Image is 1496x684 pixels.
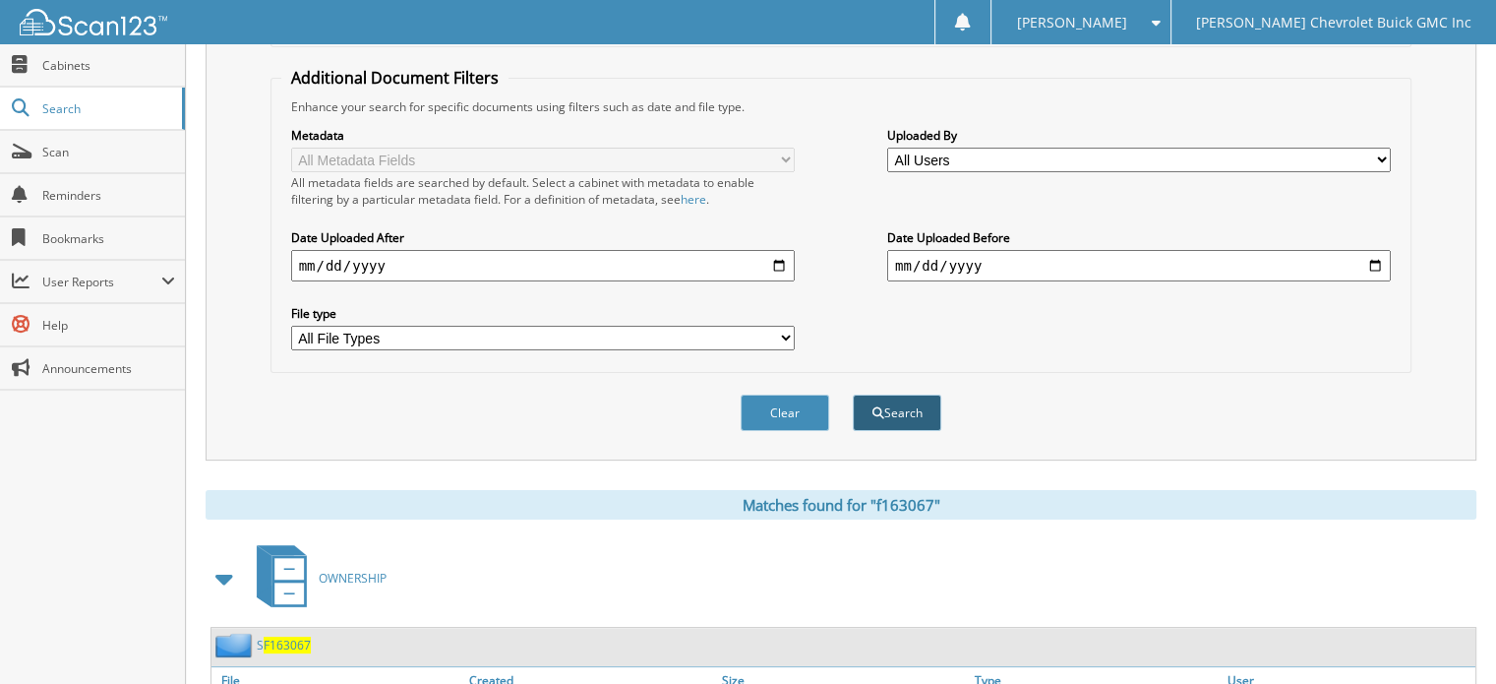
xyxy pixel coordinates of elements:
[264,637,311,653] span: F163067
[42,187,175,204] span: Reminders
[42,360,175,377] span: Announcements
[42,274,161,290] span: User Reports
[42,230,175,247] span: Bookmarks
[291,127,795,144] label: Metadata
[887,250,1391,281] input: end
[42,144,175,160] span: Scan
[887,229,1391,246] label: Date Uploaded Before
[291,305,795,322] label: File type
[319,570,387,587] span: OWNERSHIP
[1016,17,1126,29] span: [PERSON_NAME]
[291,250,795,281] input: start
[291,229,795,246] label: Date Uploaded After
[291,174,795,208] div: All metadata fields are searched by default. Select a cabinet with metadata to enable filtering b...
[1398,590,1496,684] iframe: Chat Widget
[245,539,387,617] a: OWNERSHIP
[257,637,311,653] a: SF163067
[681,191,706,208] a: here
[20,9,167,35] img: scan123-logo-white.svg
[741,395,829,431] button: Clear
[42,100,172,117] span: Search
[853,395,941,431] button: Search
[1196,17,1471,29] span: [PERSON_NAME] Chevrolet Buick GMC Inc
[281,98,1402,115] div: Enhance your search for specific documents using filters such as date and file type.
[206,490,1476,520] div: Matches found for "f163067"
[42,317,175,334] span: Help
[887,127,1391,144] label: Uploaded By
[42,57,175,74] span: Cabinets
[215,633,257,657] img: folder2.png
[281,67,509,89] legend: Additional Document Filters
